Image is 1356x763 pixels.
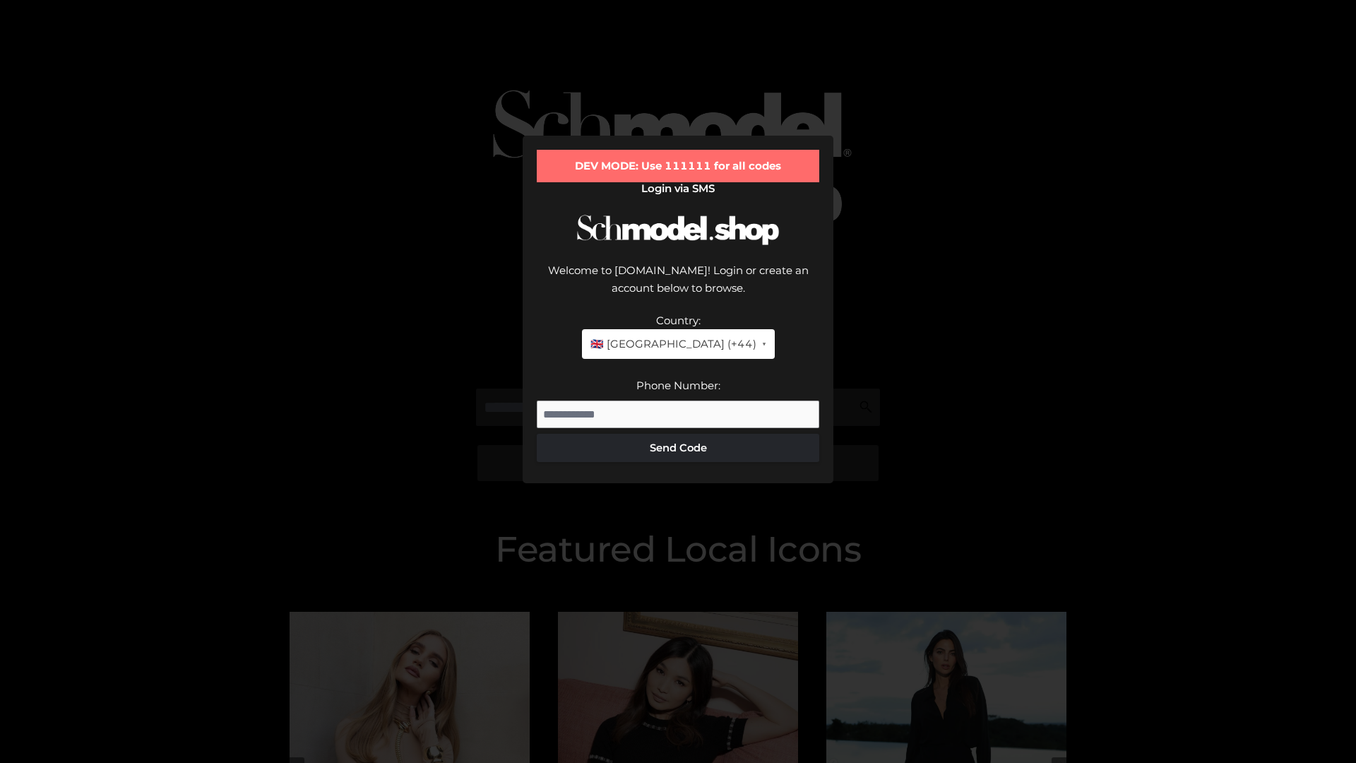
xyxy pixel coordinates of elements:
label: Phone Number: [636,379,720,392]
label: Country: [656,314,701,327]
div: Welcome to [DOMAIN_NAME]! Login or create an account below to browse. [537,261,819,312]
button: Send Code [537,434,819,462]
img: Schmodel Logo [572,202,784,258]
span: 🇬🇧 [GEOGRAPHIC_DATA] (+44) [590,335,756,353]
h2: Login via SMS [537,182,819,195]
div: DEV MODE: Use 111111 for all codes [537,150,819,182]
